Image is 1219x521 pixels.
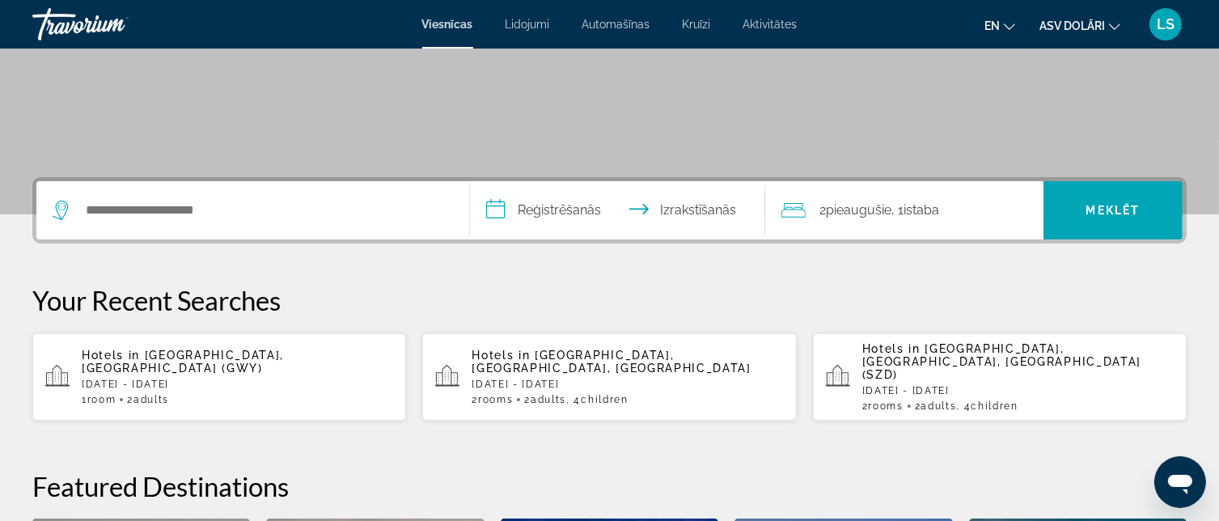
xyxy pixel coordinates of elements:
[921,400,956,412] span: Adults
[1039,19,1105,32] font: ASV dolāri
[133,394,169,405] span: Adults
[743,18,798,31] a: Aktivitātes
[862,385,1174,396] p: [DATE] - [DATE]
[581,394,628,405] span: Children
[422,333,796,421] button: Hotels in [GEOGRAPHIC_DATA], [GEOGRAPHIC_DATA], [GEOGRAPHIC_DATA][DATE] - [DATE]2rooms2Adults, 4C...
[472,394,513,405] span: 2
[32,470,1187,502] h2: Featured Destinations
[892,202,904,218] font: , 1
[813,333,1187,421] button: Hotels in [GEOGRAPHIC_DATA], [GEOGRAPHIC_DATA], [GEOGRAPHIC_DATA] (SZD)[DATE] - [DATE]2rooms2Adul...
[862,400,904,412] span: 2
[531,394,566,405] span: Adults
[422,18,473,31] a: Viesnīcas
[1145,7,1187,41] button: Lietotāja izvēlne
[957,400,1019,412] span: , 4
[820,202,827,218] font: 2
[524,394,566,405] span: 2
[862,342,1141,381] span: [GEOGRAPHIC_DATA], [GEOGRAPHIC_DATA], [GEOGRAPHIC_DATA] (SZD)
[566,394,629,405] span: , 4
[868,400,903,412] span: rooms
[904,202,940,218] font: istaba
[984,14,1015,37] button: Mainīt valodu
[1157,15,1175,32] font: LS
[827,202,892,218] font: pieaugušie
[32,333,406,421] button: Hotels in [GEOGRAPHIC_DATA], [GEOGRAPHIC_DATA] (GWY)[DATE] - [DATE]1Room2Adults
[862,342,921,355] span: Hotels in
[82,379,393,390] p: [DATE] - [DATE]
[36,181,1183,239] div: Meklēšanas logrīks
[127,394,169,405] span: 2
[582,18,650,31] a: Automašīnas
[87,394,116,405] span: Room
[1039,14,1120,37] button: Mainīt valūtu
[1043,181,1183,239] button: Meklēt
[472,349,751,375] span: [GEOGRAPHIC_DATA], [GEOGRAPHIC_DATA], [GEOGRAPHIC_DATA]
[84,198,445,222] input: Meklēt viesnīcas galamērķi
[1154,456,1206,508] iframe: Poga ziņojumapmaiņas loga atvēršanai
[984,19,1000,32] font: en
[472,349,530,362] span: Hotels in
[683,18,711,31] a: Kruīzi
[478,394,513,405] span: rooms
[506,18,550,31] a: Lidojumi
[32,284,1187,316] p: Your Recent Searches
[472,379,783,390] p: [DATE] - [DATE]
[765,181,1043,239] button: Ceļotāji: 2 pieaugušie, 0 bērni
[82,349,284,375] span: [GEOGRAPHIC_DATA], [GEOGRAPHIC_DATA] (GWY)
[82,349,140,362] span: Hotels in
[82,394,116,405] span: 1
[32,3,194,45] a: Travorium
[915,400,957,412] span: 2
[971,400,1018,412] span: Children
[1086,204,1141,217] font: Meklēt
[470,181,764,239] button: Izvēlieties ierašanās un izrakstīšanās datumu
